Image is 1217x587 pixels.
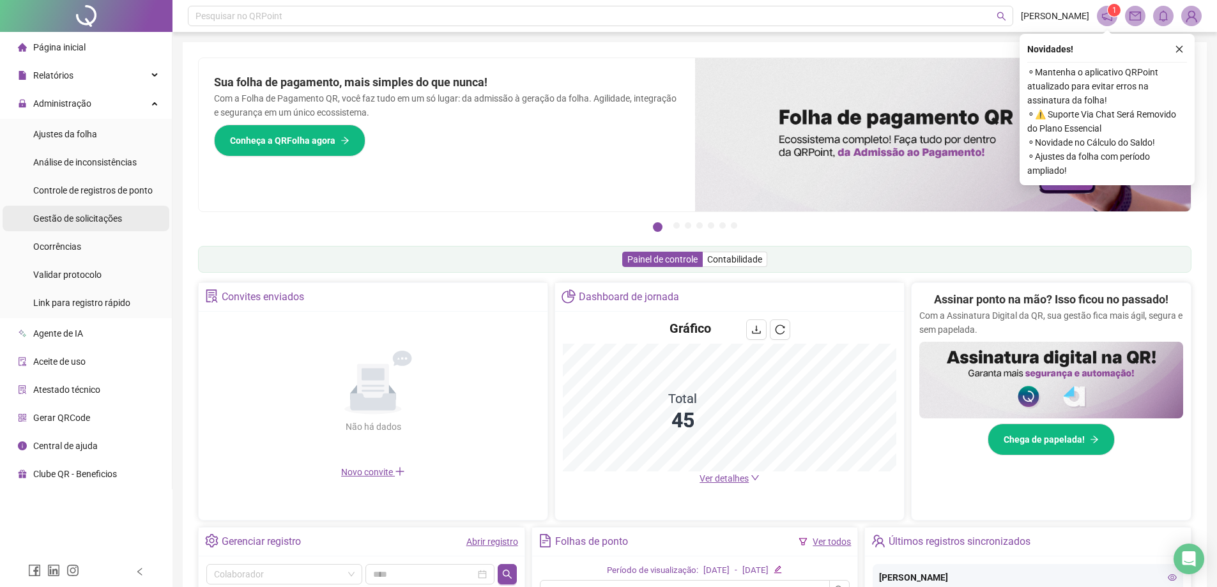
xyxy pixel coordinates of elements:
span: Ajustes da folha [33,129,97,139]
button: 3 [685,222,691,229]
a: Abrir registro [466,537,518,547]
span: gift [18,469,27,478]
span: down [751,473,760,482]
img: banner%2F8d14a306-6205-4263-8e5b-06e9a85ad873.png [695,58,1191,211]
span: audit [18,357,27,366]
span: Aceite de uso [33,356,86,367]
span: close [1175,45,1184,54]
button: 7 [731,222,737,229]
span: info-circle [18,441,27,450]
span: arrow-right [1090,435,1099,444]
button: Conheça a QRFolha agora [214,125,365,156]
div: Últimos registros sincronizados [889,531,1030,553]
div: Não há dados [314,420,432,434]
span: solution [205,289,218,303]
span: Página inicial [33,42,86,52]
img: 78556 [1182,6,1201,26]
button: 5 [708,222,714,229]
span: Análise de inconsistências [33,157,137,167]
div: Período de visualização: [607,564,698,577]
span: solution [18,385,27,394]
span: edit [774,565,782,574]
span: pie-chart [562,289,575,303]
a: Ver todos [813,537,851,547]
span: instagram [66,564,79,577]
span: 1 [1112,6,1117,15]
span: home [18,43,27,52]
span: Agente de IA [33,328,83,339]
span: Gerar QRCode [33,413,90,423]
span: plus [395,466,405,476]
span: left [135,567,144,576]
span: lock [18,99,27,108]
span: linkedin [47,564,60,577]
span: team [871,534,885,547]
span: Central de ajuda [33,441,98,451]
h4: Gráfico [670,319,711,337]
span: Contabilidade [707,254,762,264]
button: 1 [653,222,662,232]
span: Novidades ! [1027,42,1073,56]
span: bell [1158,10,1169,22]
span: file-text [539,534,552,547]
span: Novo convite [341,467,405,477]
img: banner%2F02c71560-61a6-44d4-94b9-c8ab97240462.png [919,342,1183,418]
span: mail [1129,10,1141,22]
div: [DATE] [703,564,730,577]
span: qrcode [18,413,27,422]
span: Link para registro rápido [33,298,130,308]
div: Dashboard de jornada [579,286,679,308]
div: [PERSON_NAME] [879,570,1177,584]
div: - [735,564,737,577]
span: Validar protocolo [33,270,102,280]
span: search [502,569,512,579]
span: ⚬ Mantenha o aplicativo QRPoint atualizado para evitar erros na assinatura da folha! [1027,65,1187,107]
sup: 1 [1108,4,1121,17]
span: Relatórios [33,70,73,80]
span: Controle de registros de ponto [33,185,153,195]
span: Ocorrências [33,241,81,252]
span: search [997,11,1006,21]
span: reload [775,324,785,335]
div: Open Intercom Messenger [1174,544,1204,574]
span: notification [1101,10,1113,22]
button: Chega de papelada! [988,423,1115,455]
span: filter [799,537,808,546]
div: Gerenciar registro [222,531,301,553]
span: [PERSON_NAME] [1021,9,1089,23]
a: Ver detalhes down [700,473,760,484]
div: Convites enviados [222,286,304,308]
button: 4 [696,222,703,229]
span: Chega de papelada! [1004,432,1085,446]
h2: Sua folha de pagamento, mais simples do que nunca! [214,73,680,91]
span: Clube QR - Beneficios [33,469,117,479]
span: Atestado técnico [33,385,100,395]
span: setting [205,534,218,547]
span: Painel de controle [627,254,698,264]
div: [DATE] [742,564,769,577]
span: Gestão de solicitações [33,213,122,224]
button: 6 [719,222,726,229]
h2: Assinar ponto na mão? Isso ficou no passado! [934,291,1168,309]
div: Folhas de ponto [555,531,628,553]
span: eye [1168,573,1177,582]
span: download [751,324,762,335]
span: file [18,71,27,80]
span: ⚬ Novidade no Cálculo do Saldo! [1027,135,1187,149]
span: Conheça a QRFolha agora [230,133,335,148]
button: 2 [673,222,680,229]
span: ⚬ Ajustes da folha com período ampliado! [1027,149,1187,178]
span: facebook [28,564,41,577]
span: ⚬ ⚠️ Suporte Via Chat Será Removido do Plano Essencial [1027,107,1187,135]
span: arrow-right [341,136,349,145]
p: Com a Folha de Pagamento QR, você faz tudo em um só lugar: da admissão à geração da folha. Agilid... [214,91,680,119]
p: Com a Assinatura Digital da QR, sua gestão fica mais ágil, segura e sem papelada. [919,309,1183,337]
span: Administração [33,98,91,109]
span: Ver detalhes [700,473,749,484]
